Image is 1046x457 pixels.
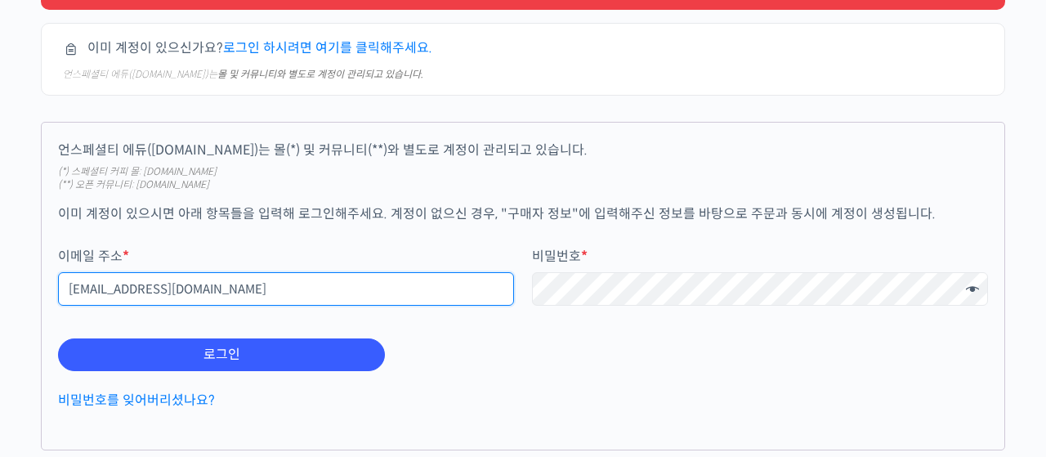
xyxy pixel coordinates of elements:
[63,67,978,82] div: 언스페셜티 에듀([DOMAIN_NAME])는
[150,347,169,360] span: 대화
[41,23,1005,96] div: 이미 계정이 있으신가요?
[217,68,423,80] strong: 몰 및 커뮤니티와 별도로 계정이 관리되고 있습니다.
[108,321,211,362] a: 대화
[5,321,108,362] a: 홈
[58,249,514,264] label: 이메일 주소
[253,346,272,359] span: 설정
[532,249,988,264] label: 비밀번호
[58,165,988,190] div: (*) 스페셜티 커피 몰: [DOMAIN_NAME] (**) 오픈 커뮤니티: [DOMAIN_NAME]
[58,392,215,409] a: 비밀번호를 잊어버리셨나요?
[51,346,61,359] span: 홈
[58,203,988,225] p: 이미 계정이 있으시면 아래 항목들을 입력해 로그인해주세요. 계정이 없으신 경우, "구매자 정보"에 입력해주신 정보를 바탕으로 주문과 동시에 계정이 생성됩니다.
[211,321,314,362] a: 설정
[223,39,432,56] a: 로그인 하시려면 여기를 클릭해주세요.
[58,139,988,161] p: 언스페셜티 에듀([DOMAIN_NAME])는 몰(*) 및 커뮤니티(**)와 별도로 계정이 관리되고 있습니다.
[58,338,385,371] button: 로그인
